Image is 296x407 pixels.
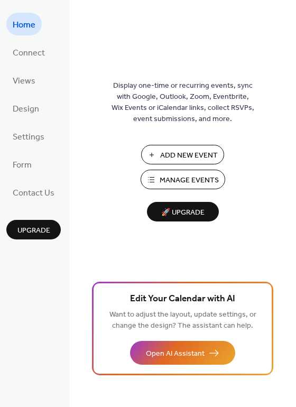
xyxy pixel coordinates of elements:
[6,181,61,203] a: Contact Us
[6,153,38,175] a: Form
[6,41,51,63] a: Connect
[6,13,42,35] a: Home
[141,145,224,164] button: Add New Event
[13,157,32,173] span: Form
[6,125,51,147] a: Settings
[6,220,61,239] button: Upgrade
[109,308,256,333] span: Want to adjust the layout, update settings, or change the design? The assistant can help.
[13,45,45,61] span: Connect
[147,202,219,221] button: 🚀 Upgrade
[112,80,254,125] span: Display one-time or recurring events, sync with Google, Outlook, Zoom, Eventbrite, Wix Events or ...
[13,73,35,89] span: Views
[160,175,219,186] span: Manage Events
[13,101,39,117] span: Design
[130,292,235,307] span: Edit Your Calendar with AI
[160,150,218,161] span: Add New Event
[141,170,225,189] button: Manage Events
[13,185,54,201] span: Contact Us
[153,206,212,220] span: 🚀 Upgrade
[6,97,45,119] a: Design
[13,17,35,33] span: Home
[130,341,235,365] button: Open AI Assistant
[17,225,50,236] span: Upgrade
[6,69,42,91] a: Views
[13,129,44,145] span: Settings
[146,348,205,359] span: Open AI Assistant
